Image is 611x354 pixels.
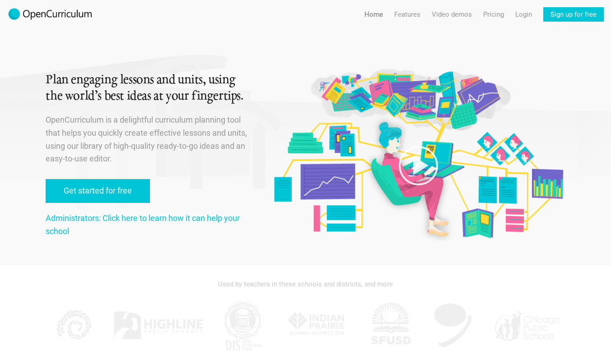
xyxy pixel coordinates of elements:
[50,299,95,353] img: KPPCS.jpg
[432,7,472,22] a: Video demos
[220,299,266,353] img: DIS.jpg
[364,7,383,22] a: Home
[46,72,250,105] h1: Plan engaging lessons and units, using the world’s best ideas at your fingertips.
[46,179,150,203] a: Get started for free
[543,7,604,22] a: Sign up for free
[483,7,504,22] a: Pricing
[46,213,240,236] a: Administrators: Click here to learn how it can help your school
[46,114,250,166] p: OpenCurriculum is a delightful curriculum planning tool that helps you quickly create effective l...
[283,299,350,353] img: IPSD.jpg
[368,299,413,353] img: SFUSD.jpg
[493,299,560,353] img: CPS.jpg
[113,299,203,353] img: Highline.jpg
[46,274,565,294] div: Used by teachers in these schools and districts, and more
[394,7,420,22] a: Features
[7,7,93,22] img: 2017-logo-m.png
[430,299,476,353] img: AGK.jpg
[515,7,532,22] a: Login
